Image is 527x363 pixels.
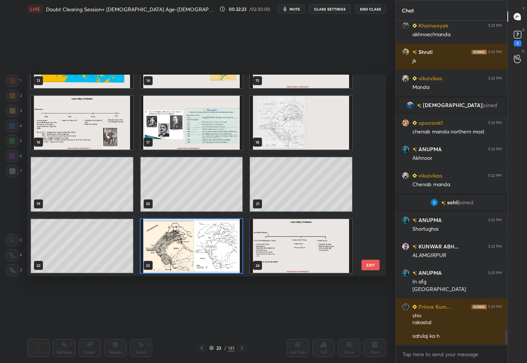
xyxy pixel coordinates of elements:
[412,271,417,275] img: no-rating-badge.077c3623.svg
[402,22,409,29] img: 91b220898e39478c9e93e1fbeb1a96d9.jpg
[412,286,502,293] div: [GEOGRAPHIC_DATA]
[417,145,442,153] h6: ANUPMA
[412,155,502,162] div: Akhnoor
[488,218,502,222] div: 5:22 PM
[412,278,502,286] div: In afg
[412,128,502,136] div: chenab manda northern most
[31,34,133,88] img: 1759836939PSZ2LY.pdf
[362,260,380,270] button: EXIT
[396,0,420,20] p: Chat
[417,303,451,311] h6: Prince Kum...
[141,34,243,88] img: 1759836939PSZ2LY.pdf
[488,244,502,249] div: 5:22 PM
[417,242,459,250] h6: KUNWAR ABH...
[27,5,43,14] div: LIVE
[417,119,443,127] h6: upscrank1
[488,50,502,54] div: 5:22 PM
[6,150,22,162] div: 6
[6,135,22,147] div: 5
[355,5,386,14] button: End Class
[417,104,421,108] img: no-rating-badge.077c3623.svg
[215,346,223,350] div: 23
[522,27,525,33] p: D
[6,120,22,132] div: 4
[290,6,300,12] span: mute
[412,173,417,178] img: Learner_Badge_beginner_1_8b307cf2a0.svg
[277,5,305,14] button: mute
[402,243,409,250] img: 33182f35495445f6ad732de744fed19f.jpg
[412,252,502,259] div: ALAMGIRPUR
[402,303,409,311] img: 13344ab143ab48b5b19f2a5babaa9e38.jpg
[402,48,409,56] img: 3
[412,121,417,125] img: Learner_Badge_beginner_1_8b307cf2a0.svg
[488,173,502,178] div: 5:22 PM
[417,48,433,56] h6: Shruti
[6,165,22,177] div: 7
[396,21,508,345] div: grid
[412,225,502,233] div: Shortughai
[402,269,409,277] img: 5f10e02224f243febadd0b0f76a28fbd.jpg
[27,75,373,277] div: grid
[483,102,497,108] span: joined
[488,23,502,28] div: 5:22 PM
[412,312,502,340] div: shiv rakastal satulaj ka h
[417,21,448,29] h6: Khalnaayak
[402,172,409,179] img: 3bac9b10b0844541a0e273bb00f1024f.jpg
[417,74,442,82] h6: vikulvikas
[412,245,417,249] img: no-rating-badge.077c3623.svg
[402,216,409,224] img: 5f10e02224f243febadd0b0f76a28fbd.jpg
[412,31,502,38] div: akhnoer/manda
[412,147,417,152] img: no-rating-badge.077c3623.svg
[514,40,521,46] div: 1
[412,84,502,91] div: Manda
[412,23,417,28] img: Learner_Badge_beginner_1_8b307cf2a0.svg
[488,76,502,81] div: 5:22 PM
[228,345,234,351] div: 141
[141,219,243,273] img: 1759836939PSZ2LY.pdf
[417,269,442,277] h6: ANUPMA
[412,50,417,54] img: no-rating-badge.077c3623.svg
[141,95,243,150] img: 1759836939PSZ2LY.pdf
[430,199,438,206] img: 3
[488,305,502,309] div: 5:23 PM
[224,346,227,350] div: /
[250,34,352,88] img: 1759836939PSZ2LY.pdf
[309,5,351,14] button: CLASS SETTINGS
[250,219,352,273] img: 1759836939PSZ2LY.pdf
[522,48,525,54] p: G
[472,50,487,54] img: iconic-dark.1390631f.png
[6,90,22,102] div: 2
[522,6,525,12] p: T
[6,105,22,117] div: 3
[402,146,409,153] img: 5f10e02224f243febadd0b0f76a28fbd.jpg
[488,147,502,152] div: 5:22 PM
[417,216,442,224] h6: ANUPMA
[6,249,22,261] div: X
[412,181,502,188] div: Chenab manda
[423,102,483,108] span: [DEMOGRAPHIC_DATA]
[6,75,21,87] div: 1
[402,75,409,82] img: 3bac9b10b0844541a0e273bb00f1024f.jpg
[412,76,417,81] img: Learner_Badge_beginner_1_8b307cf2a0.svg
[417,172,442,179] h6: vikulvikas
[46,6,216,13] h4: Doubt Clearing Session+ [DEMOGRAPHIC_DATA] Age-[DEMOGRAPHIC_DATA]
[488,121,502,125] div: 5:22 PM
[488,271,502,275] div: 5:22 PM
[458,199,473,205] span: joined
[412,305,417,309] img: Learner_Badge_beginner_1_8b307cf2a0.svg
[412,218,417,222] img: no-rating-badge.077c3623.svg
[402,119,409,127] img: d0203acc07194da8910f458084b0032f.jpg
[6,234,22,246] div: C
[472,305,487,309] img: iconic-dark.1390631f.png
[441,201,445,205] img: no-rating-badge.077c3623.svg
[406,101,414,109] img: 0410911c571a4197884e5d2ad615f6c0.jpg
[31,95,133,150] img: 1759836939PSZ2LY.pdf
[447,199,458,205] span: sahil
[412,57,502,65] div: jk
[250,95,352,150] img: 1759836939PSZ2LY.pdf
[6,264,22,276] div: Z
